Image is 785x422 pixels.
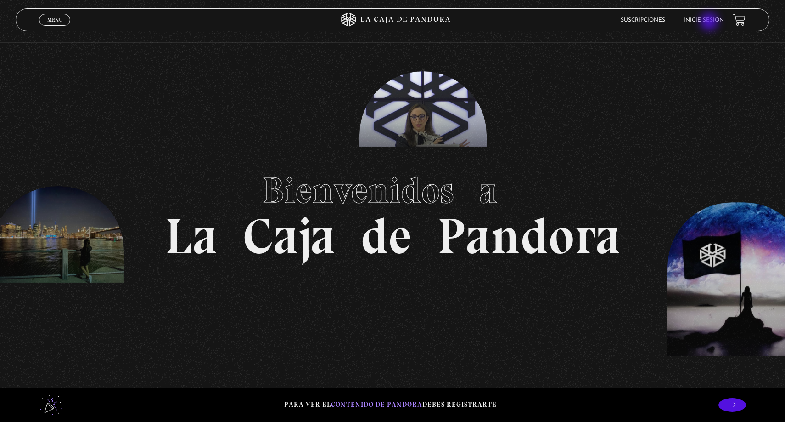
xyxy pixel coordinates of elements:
[621,17,665,23] a: Suscripciones
[47,17,62,23] span: Menu
[331,400,422,409] span: contenido de Pandora
[684,17,724,23] a: Inicie sesión
[284,399,497,411] p: Para ver el debes registrarte
[44,25,66,31] span: Cerrar
[733,14,746,26] a: View your shopping cart
[262,168,523,212] span: Bienvenidos a
[165,160,621,262] h1: La Caja de Pandora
